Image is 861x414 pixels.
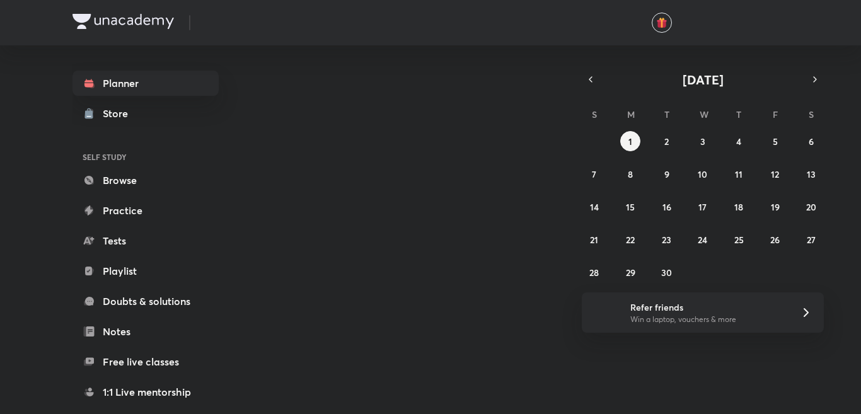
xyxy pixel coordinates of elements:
[801,131,821,151] button: September 6, 2025
[662,201,671,213] abbr: September 16, 2025
[72,289,219,314] a: Doubts & solutions
[627,108,635,120] abbr: Monday
[72,258,219,284] a: Playlist
[735,168,743,180] abbr: September 11, 2025
[771,201,780,213] abbr: September 19, 2025
[765,229,785,250] button: September 26, 2025
[592,168,596,180] abbr: September 7, 2025
[683,71,724,88] span: [DATE]
[72,14,174,29] img: Company Logo
[765,131,785,151] button: September 5, 2025
[584,262,604,282] button: September 28, 2025
[592,300,617,325] img: referral
[72,319,219,344] a: Notes
[656,17,667,28] img: avatar
[693,197,713,217] button: September 17, 2025
[630,314,785,325] p: Win a laptop, vouchers & more
[590,234,598,246] abbr: September 21, 2025
[729,197,749,217] button: September 18, 2025
[626,267,635,279] abbr: September 29, 2025
[801,197,821,217] button: September 20, 2025
[72,71,219,96] a: Planner
[807,168,816,180] abbr: September 13, 2025
[809,108,814,120] abbr: Saturday
[620,131,640,151] button: September 1, 2025
[592,108,597,120] abbr: Sunday
[729,229,749,250] button: September 25, 2025
[620,229,640,250] button: September 22, 2025
[664,108,669,120] abbr: Tuesday
[773,135,778,147] abbr: September 5, 2025
[72,198,219,223] a: Practice
[734,234,744,246] abbr: September 25, 2025
[729,164,749,184] button: September 11, 2025
[620,197,640,217] button: September 15, 2025
[693,229,713,250] button: September 24, 2025
[103,106,136,121] div: Store
[620,262,640,282] button: September 29, 2025
[584,197,604,217] button: September 14, 2025
[584,164,604,184] button: September 7, 2025
[657,262,677,282] button: September 30, 2025
[72,228,219,253] a: Tests
[620,164,640,184] button: September 8, 2025
[734,201,743,213] abbr: September 18, 2025
[72,14,174,32] a: Company Logo
[589,267,599,279] abbr: September 28, 2025
[72,168,219,193] a: Browse
[657,229,677,250] button: September 23, 2025
[72,146,219,168] h6: SELF STUDY
[736,108,741,120] abbr: Thursday
[590,201,599,213] abbr: September 14, 2025
[662,234,671,246] abbr: September 23, 2025
[652,13,672,33] button: avatar
[661,267,672,279] abbr: September 30, 2025
[736,135,741,147] abbr: September 4, 2025
[765,197,785,217] button: September 19, 2025
[657,131,677,151] button: September 2, 2025
[628,135,632,147] abbr: September 1, 2025
[599,71,806,88] button: [DATE]
[626,201,635,213] abbr: September 15, 2025
[626,234,635,246] abbr: September 22, 2025
[698,201,707,213] abbr: September 17, 2025
[801,229,821,250] button: September 27, 2025
[584,229,604,250] button: September 21, 2025
[771,168,779,180] abbr: September 12, 2025
[765,164,785,184] button: September 12, 2025
[729,131,749,151] button: September 4, 2025
[657,197,677,217] button: September 16, 2025
[809,135,814,147] abbr: September 6, 2025
[700,108,708,120] abbr: Wednesday
[773,108,778,120] abbr: Friday
[806,201,816,213] abbr: September 20, 2025
[72,101,219,126] a: Store
[664,168,669,180] abbr: September 9, 2025
[770,234,780,246] abbr: September 26, 2025
[664,135,669,147] abbr: September 2, 2025
[72,349,219,374] a: Free live classes
[700,135,705,147] abbr: September 3, 2025
[657,164,677,184] button: September 9, 2025
[630,301,785,314] h6: Refer friends
[693,131,713,151] button: September 3, 2025
[807,234,816,246] abbr: September 27, 2025
[693,164,713,184] button: September 10, 2025
[72,379,219,405] a: 1:1 Live mentorship
[698,234,707,246] abbr: September 24, 2025
[628,168,633,180] abbr: September 8, 2025
[698,168,707,180] abbr: September 10, 2025
[801,164,821,184] button: September 13, 2025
